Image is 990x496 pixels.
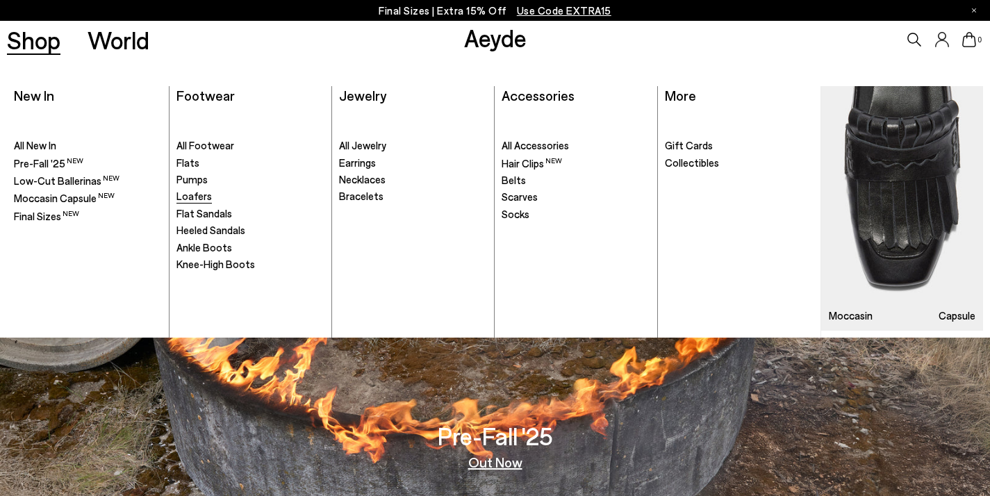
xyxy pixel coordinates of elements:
h3: Pre-Fall '25 [438,424,553,448]
a: Necklaces [339,173,488,187]
a: Gift Cards [665,139,814,153]
a: Moccasin Capsule [14,191,163,206]
span: Ankle Boots [176,241,232,254]
a: Accessories [502,87,575,104]
span: Pre-Fall '25 [14,157,83,170]
a: Flat Sandals [176,207,325,221]
span: Gift Cards [665,139,713,151]
p: Final Sizes | Extra 15% Off [379,2,611,19]
a: Aeyde [464,23,527,52]
span: 0 [976,36,983,44]
a: Scarves [502,190,650,204]
span: All New In [14,139,56,151]
a: Footwear [176,87,235,104]
a: Flats [176,156,325,170]
a: Pumps [176,173,325,187]
span: Flat Sandals [176,207,232,220]
a: Bracelets [339,190,488,204]
span: Knee-High Boots [176,258,255,270]
span: Hair Clips [502,157,562,170]
a: Loafers [176,190,325,204]
h3: Capsule [939,311,975,321]
a: All Jewelry [339,139,488,153]
span: Earrings [339,156,376,169]
a: Belts [502,174,650,188]
a: Hair Clips [502,156,650,171]
span: All Jewelry [339,139,386,151]
a: Out Now [468,455,522,469]
span: Belts [502,174,526,186]
span: Socks [502,208,529,220]
h3: Moccasin [829,311,873,321]
span: Navigate to /collections/ss25-final-sizes [517,4,611,17]
span: Bracelets [339,190,383,202]
a: Collectibles [665,156,814,170]
a: Knee-High Boots [176,258,325,272]
img: Mobile_e6eede4d-78b8-4bd1-ae2a-4197e375e133_900x.jpg [821,86,983,331]
span: All Accessories [502,139,569,151]
span: Necklaces [339,173,386,185]
a: Final Sizes [14,209,163,224]
span: Final Sizes [14,210,79,222]
a: Socks [502,208,650,222]
a: Moccasin Capsule [821,86,983,331]
a: Earrings [339,156,488,170]
span: Moccasin Capsule [14,192,115,204]
a: Shop [7,28,60,52]
a: New In [14,87,54,104]
a: Ankle Boots [176,241,325,255]
a: Low-Cut Ballerinas [14,174,163,188]
span: Pumps [176,173,208,185]
span: All Footwear [176,139,234,151]
span: Collectibles [665,156,719,169]
a: World [88,28,149,52]
span: Scarves [502,190,538,203]
a: More [665,87,696,104]
a: All Footwear [176,139,325,153]
a: All Accessories [502,139,650,153]
a: 0 [962,32,976,47]
a: Heeled Sandals [176,224,325,238]
span: Loafers [176,190,212,202]
span: Low-Cut Ballerinas [14,174,119,187]
a: Jewelry [339,87,386,104]
span: Flats [176,156,199,169]
span: Heeled Sandals [176,224,245,236]
a: All New In [14,139,163,153]
a: Pre-Fall '25 [14,156,163,171]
